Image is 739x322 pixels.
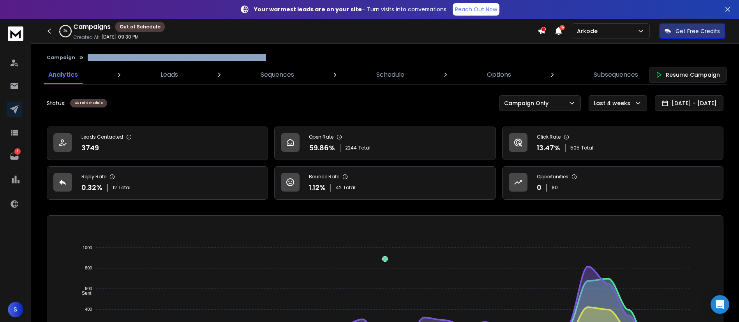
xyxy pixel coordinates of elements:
button: Get Free Credits [659,23,725,39]
p: 1 [14,148,21,155]
span: 42 [336,185,342,191]
strong: Your warmest leads are on your site [254,5,362,13]
button: S [8,302,23,317]
p: Reach Out Now [455,5,497,13]
p: Webinar 11: Webinar para Ventas -El impacto de un ERP en Ventas -ARKODE [88,55,266,61]
p: Subsequences [594,70,638,79]
p: Created At: [73,34,100,40]
a: Schedule [372,65,409,84]
p: 59.86 % [309,143,335,153]
tspan: 1000 [83,245,92,250]
p: 0.32 % [81,182,102,193]
p: 3749 [81,143,99,153]
p: Arkode [577,27,601,35]
p: Status: [47,99,65,107]
p: Options [487,70,511,79]
p: 13.47 % [537,143,560,153]
span: Total [118,185,131,191]
a: Reply Rate0.32%12Total [47,166,268,200]
p: Opportunities [537,174,568,180]
p: Click Rate [537,134,561,140]
span: Total [343,185,355,191]
a: Reach Out Now [453,3,499,16]
a: Subsequences [589,65,643,84]
span: 505 [570,145,580,151]
span: Total [581,145,593,151]
h1: Campaigns [73,22,111,32]
p: Bounce Rate [309,174,339,180]
a: Analytics [44,65,83,84]
button: [DATE] - [DATE] [655,95,723,111]
span: 15 [559,25,565,30]
p: Open Rate [309,134,333,140]
p: Get Free Credits [676,27,720,35]
span: 2244 [345,145,357,151]
tspan: 600 [85,286,92,291]
p: Leads [160,70,178,79]
p: Campaign Only [504,99,552,107]
a: Leads Contacted3749 [47,127,268,160]
p: Leads Contacted [81,134,123,140]
a: Sequences [256,65,299,84]
a: Leads [156,65,183,84]
p: – Turn visits into conversations [254,5,446,13]
button: Campaign [47,55,75,61]
p: Sequences [261,70,294,79]
span: 12 [113,185,117,191]
p: [DATE] 09:30 PM [101,34,139,40]
span: Total [358,145,370,151]
p: $ 0 [552,185,558,191]
p: Last 4 weeks [594,99,633,107]
p: 0 [537,182,541,193]
a: Options [482,65,516,84]
div: Out of Schedule [115,22,165,32]
img: logo [8,26,23,41]
a: Bounce Rate1.12%42Total [274,166,496,200]
p: Analytics [48,70,78,79]
p: 1.12 % [309,182,326,193]
a: Open Rate59.86%2244Total [274,127,496,160]
p: Schedule [376,70,404,79]
a: 1 [7,148,22,164]
tspan: 400 [85,307,92,311]
p: Reply Rate [81,174,106,180]
button: Resume Campaign [649,67,727,83]
tspan: 800 [85,266,92,271]
p: 2 % [63,29,67,33]
div: Open Intercom Messenger [711,295,729,314]
a: Click Rate13.47%505Total [502,127,723,160]
span: Sent [76,290,92,296]
div: Out of Schedule [70,99,107,107]
a: Opportunities0$0 [502,166,723,200]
